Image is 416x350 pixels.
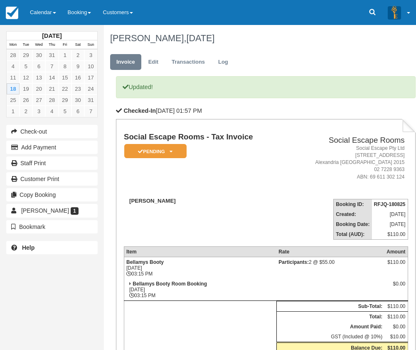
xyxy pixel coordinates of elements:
a: 28 [45,94,58,106]
div: $110.00 [386,259,405,272]
strong: [DATE] [42,32,62,39]
a: 30 [32,50,45,61]
h1: [PERSON_NAME], [110,33,410,43]
th: Booking ID: [334,199,372,209]
span: [PERSON_NAME] [21,207,69,214]
a: Invoice [110,54,141,70]
a: 4 [45,106,58,117]
strong: RFJQ-180825 [374,201,406,207]
a: Log [212,54,234,70]
a: 19 [20,83,32,94]
td: $10.00 [384,332,408,343]
th: Sat [71,40,84,50]
a: 20 [32,83,45,94]
th: Rate [276,246,384,257]
th: Amount [384,246,408,257]
a: 18 [7,83,20,94]
td: [DATE] 03:15 PM [124,257,276,279]
a: 29 [59,94,71,106]
a: 17 [84,72,97,83]
a: 29 [20,50,32,61]
a: Edit [142,54,165,70]
td: $110.00 [384,311,408,322]
strong: Bellamys Booty Room Booking [133,281,207,287]
strong: [PERSON_NAME] [129,198,176,204]
td: $110.00 [384,301,408,311]
a: Help [6,241,98,254]
div: $0.00 [386,281,405,293]
a: 21 [45,83,58,94]
a: 1 [7,106,20,117]
th: Booking Date: [334,219,372,229]
img: A3 [388,6,401,19]
a: 28 [7,50,20,61]
button: Check-out [6,125,98,138]
a: 3 [32,106,45,117]
button: Copy Booking [6,188,98,201]
strong: Participants [278,259,309,265]
h1: Social Escape Rooms - Tax Invoice [124,133,287,141]
th: Thu [45,40,58,50]
a: 11 [7,72,20,83]
td: 2 @ $55.00 [276,257,384,279]
a: 24 [84,83,97,94]
a: 7 [84,106,97,117]
span: [DATE] [186,33,214,43]
th: Amount Paid: [276,322,384,332]
td: [DATE] [372,219,408,229]
button: Add Payment [6,141,98,154]
a: 2 [20,106,32,117]
a: Transactions [165,54,211,70]
a: 3 [84,50,97,61]
a: 30 [71,94,84,106]
a: 15 [59,72,71,83]
a: 14 [45,72,58,83]
a: Staff Print [6,156,98,170]
th: Sun [84,40,97,50]
a: Pending [124,144,184,159]
a: 31 [84,94,97,106]
span: 1 [71,207,79,215]
a: 10 [84,61,97,72]
th: Tue [20,40,32,50]
th: Mon [7,40,20,50]
th: Sub-Total: [276,301,384,311]
th: Total: [276,311,384,322]
em: Pending [124,144,187,159]
th: Wed [32,40,45,50]
td: $0.00 [384,322,408,332]
img: checkfront-main-nav-mini-logo.png [6,7,18,19]
a: 4 [7,61,20,72]
button: Bookmark [6,220,98,233]
td: [DATE] 03:15 PM [124,279,276,301]
a: 5 [59,106,71,117]
td: $110.00 [372,229,408,240]
a: 16 [71,72,84,83]
a: Customer Print [6,172,98,186]
a: 27 [32,94,45,106]
b: Help [22,244,34,251]
a: 22 [59,83,71,94]
a: 26 [20,94,32,106]
a: 7 [45,61,58,72]
a: 2 [71,50,84,61]
a: 1 [59,50,71,61]
a: 6 [71,106,84,117]
strong: Bellamys Booty [126,259,164,265]
a: 13 [32,72,45,83]
a: 8 [59,61,71,72]
b: Checked-In [123,107,156,114]
address: Social Escape Pty Ltd [STREET_ADDRESS] Alexandria [GEOGRAPHIC_DATA] 2015 02 7228 9363 ABN: 69 611... [290,145,404,181]
th: Created: [334,209,372,219]
th: Item [124,246,276,257]
a: 6 [32,61,45,72]
p: [DATE] 01:57 PM [116,107,416,115]
a: 12 [20,72,32,83]
a: 31 [45,50,58,61]
th: Total (AUD): [334,229,372,240]
a: 25 [7,94,20,106]
a: 9 [71,61,84,72]
a: [PERSON_NAME] 1 [6,204,98,217]
th: Fri [59,40,71,50]
p: Updated! [116,76,416,98]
